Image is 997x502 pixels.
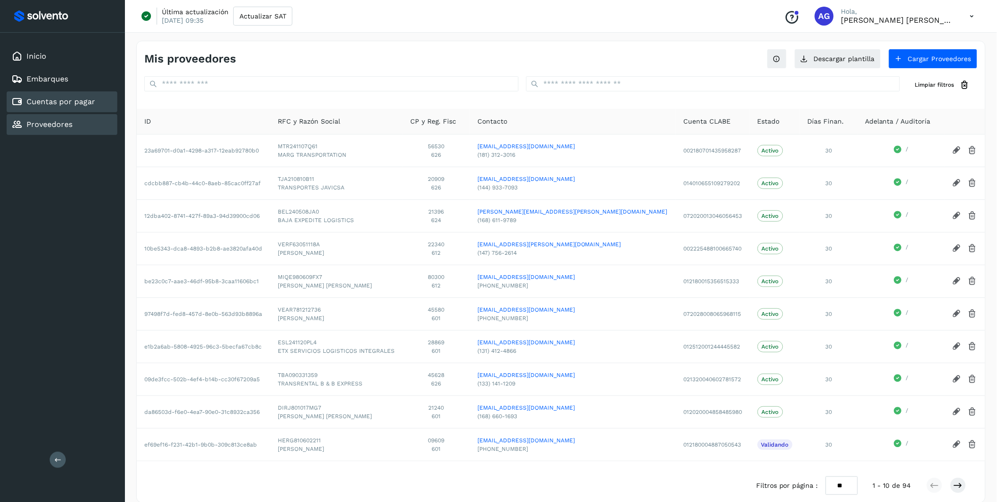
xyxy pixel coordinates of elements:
p: Activo [762,278,779,285]
td: e1b2a6ab-5808-4925-96c3-5becfa67cb8c [137,330,270,363]
span: (147) 756-2614 [477,249,668,257]
span: 30 [826,245,832,252]
span: [PERSON_NAME] [PERSON_NAME] [278,281,396,290]
span: [PHONE_NUMBER] [477,445,668,453]
td: 012512001244445582 [676,330,750,363]
span: 45628 [411,371,462,379]
span: VERF63051118A [278,240,396,249]
span: ESL241120PL4 [278,338,396,347]
span: 30 [826,376,832,383]
span: Estado [758,117,780,126]
div: Cuentas por pagar [7,91,117,112]
span: CP y Reg. Fisc [411,117,457,126]
span: MTR241107Q61 [278,142,396,151]
button: Descargar plantilla [794,49,881,69]
a: [EMAIL_ADDRESS][PERSON_NAME][DOMAIN_NAME] [477,240,668,249]
div: / [865,439,937,450]
div: / [865,374,937,385]
div: / [865,308,937,320]
p: Activo [762,376,779,383]
span: MIQE980609FX7 [278,273,396,281]
span: 30 [826,311,832,317]
a: [EMAIL_ADDRESS][DOMAIN_NAME] [477,142,668,151]
span: 30 [826,213,832,219]
span: TRANSRENTAL B & B EXPRESS [278,379,396,388]
a: [EMAIL_ADDRESS][DOMAIN_NAME] [477,175,668,183]
p: Activo [762,245,779,252]
span: 22340 [411,240,462,249]
span: 626 [411,379,462,388]
span: 56530 [411,142,462,151]
td: ef69ef16-f231-42b1-9b0b-309c813ce8ab [137,428,270,461]
td: 09de3fcc-502b-4ef4-b14b-cc30f67209a5 [137,363,270,395]
span: Cuenta CLABE [683,117,731,126]
span: [PHONE_NUMBER] [477,281,668,290]
span: 626 [411,183,462,192]
td: 97498f7d-fed8-457d-8e0b-563d93b8896a [137,297,270,330]
span: 28869 [411,338,462,347]
span: [PERSON_NAME] [PERSON_NAME] [278,412,396,421]
span: (181) 312-3016 [477,151,668,159]
span: 80300 [411,273,462,281]
button: Limpiar filtros [908,76,978,94]
div: / [865,406,937,418]
span: 21396 [411,207,462,216]
a: Embarques [26,74,68,83]
a: [EMAIL_ADDRESS][DOMAIN_NAME] [477,273,668,281]
span: Filtros por página : [756,481,818,491]
span: 601 [411,347,462,355]
span: 30 [826,180,832,187]
p: Activo [762,147,779,154]
h4: Mis proveedores [144,52,236,66]
div: / [865,178,937,189]
span: 601 [411,314,462,323]
div: / [865,145,937,156]
div: Proveedores [7,114,117,135]
span: 612 [411,281,462,290]
p: [DATE] 09:35 [162,16,203,25]
p: Abigail Gonzalez Leon [841,16,955,25]
span: TJA210810B11 [278,175,396,183]
span: 30 [826,278,832,285]
span: TRANSPORTES JAVICSA [278,183,396,192]
a: Inicio [26,52,46,61]
div: / [865,210,937,222]
td: 021320040602781572 [676,363,750,395]
span: 1 - 10 de 94 [873,481,911,491]
a: [EMAIL_ADDRESS][DOMAIN_NAME] [477,436,668,445]
a: [PERSON_NAME][EMAIL_ADDRESS][PERSON_NAME][DOMAIN_NAME] [477,207,668,216]
span: 30 [826,147,832,154]
span: 624 [411,216,462,224]
td: da86503d-f6e0-4ea7-90e0-31c8932ca356 [137,395,270,428]
p: Activo [762,343,779,350]
button: Actualizar SAT [233,7,292,26]
span: ID [144,117,151,126]
p: Hola, [841,8,955,16]
a: Proveedores [26,120,72,129]
span: (168) 611-9789 [477,216,668,224]
p: Activo [762,180,779,187]
p: Última actualización [162,8,229,16]
p: Activo [762,311,779,317]
td: 012020004858485980 [676,395,750,428]
span: 09609 [411,436,462,445]
td: 23a69701-d0a1-4298-a317-12eab92780b0 [137,134,270,167]
a: [EMAIL_ADDRESS][DOMAIN_NAME] [477,338,668,347]
span: 30 [826,409,832,415]
span: 601 [411,412,462,421]
td: 002225488100665740 [676,232,750,265]
span: [PERSON_NAME] [278,445,396,453]
td: 072020013046056453 [676,199,750,232]
span: Actualizar SAT [239,13,286,19]
td: cdcbb887-cb4b-44c0-8aeb-85cac0ff27af [137,167,270,199]
p: Validando [761,441,789,448]
td: 002180701435958287 [676,134,750,167]
span: (168) 660-1693 [477,412,668,421]
p: Activo [762,213,779,219]
td: be23c0c7-aae3-46df-95b8-3caa11606bc1 [137,265,270,297]
div: / [865,341,937,352]
td: 072028008065968115 [676,297,750,330]
span: 20909 [411,175,462,183]
span: (133) 141-1209 [477,379,668,388]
